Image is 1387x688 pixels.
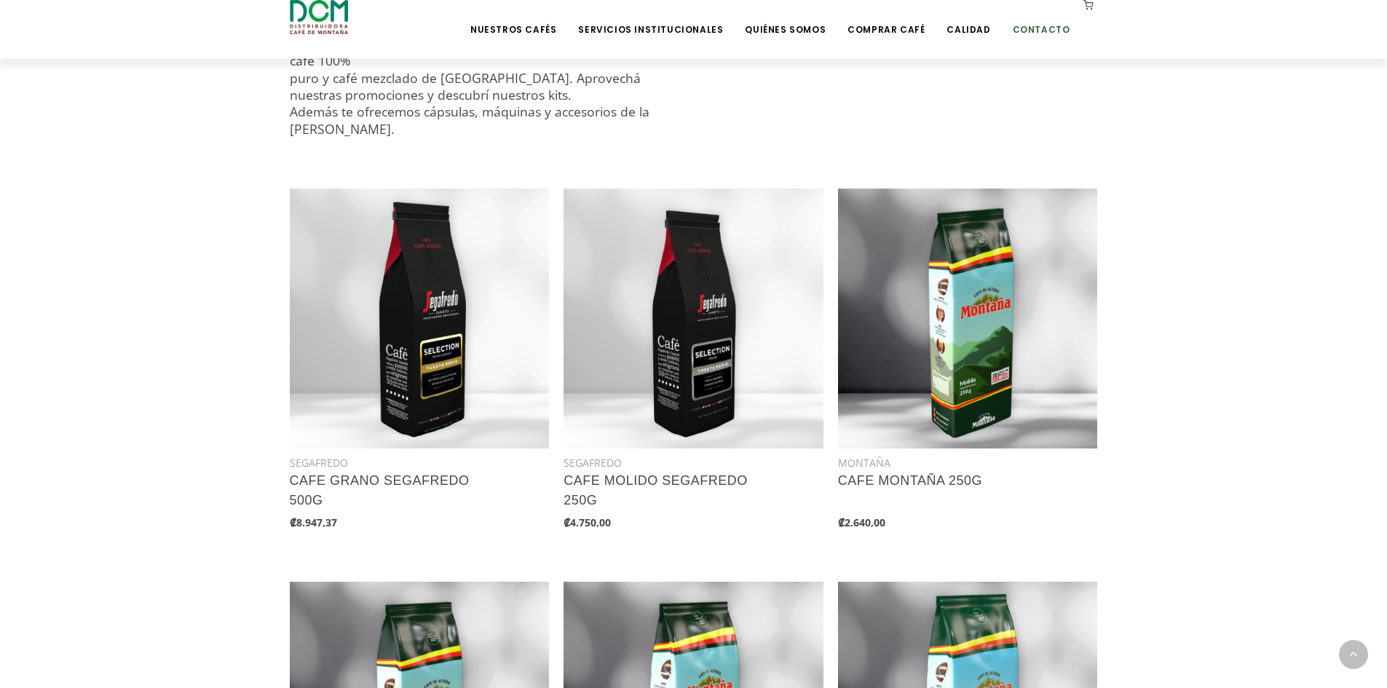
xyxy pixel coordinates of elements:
a: CAFE GRANO SEGAFREDO 500G [290,473,470,507]
a: Servicios Institucionales [569,1,732,36]
div: SEGAFREDO [290,454,550,471]
div: SEGAFREDO [564,454,823,471]
a: Comprar Café [839,1,933,36]
a: Quiénes Somos [736,1,834,36]
a: CAFE MOLIDO SEGAFREDO 250G [564,473,748,507]
a: Nuestros Cafés [462,1,565,36]
img: Shop product image! [290,189,550,448]
b: ₡2.640,00 [838,515,885,529]
b: ₡4.750,00 [564,515,611,529]
a: Calidad [938,1,999,36]
img: Shop product image! [564,189,823,448]
span: Seleccioná entre nuestras marcas y variedades de café gourmet, café 100% puro y café mezclado de ... [290,35,676,138]
a: Contacto [1004,1,1079,36]
b: ₡8.947,37 [290,515,337,529]
a: CAFE MONTAÑA 250G [838,473,982,488]
div: MONTAÑA [838,454,1098,471]
img: Shop product image! [838,189,1098,448]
